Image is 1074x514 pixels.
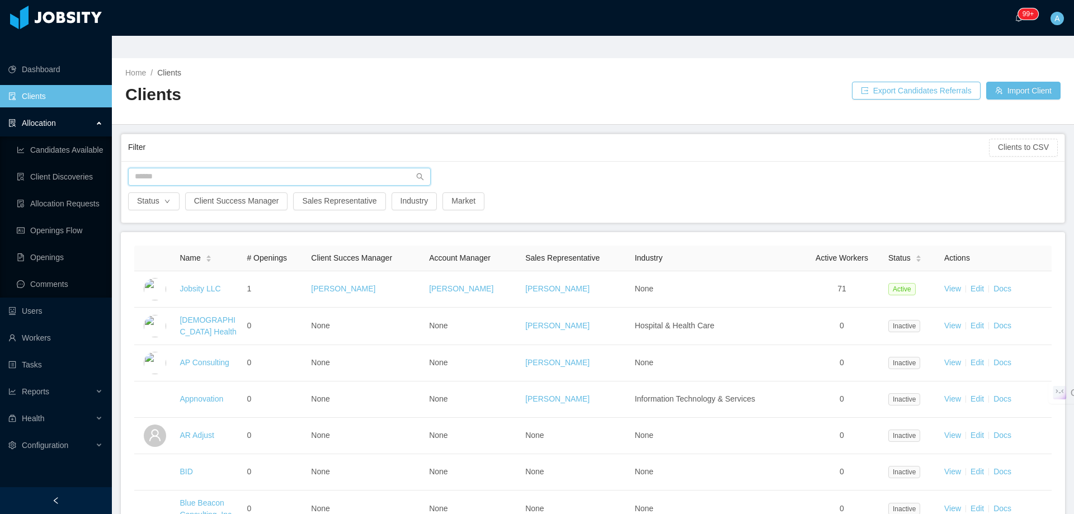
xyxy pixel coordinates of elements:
i: icon: medicine-box [8,414,16,422]
a: BID [180,467,192,476]
button: Client Success Manager [185,192,288,210]
span: Status [888,252,911,264]
span: A [1054,12,1059,25]
a: icon: file-doneAllocation Requests [17,192,103,215]
span: Inactive [888,320,920,332]
i: icon: caret-up [915,253,921,257]
a: View [944,504,961,513]
span: Active [888,283,916,295]
a: AP Consulting [180,358,229,367]
td: 0 [242,308,307,345]
a: icon: auditClients [8,85,103,107]
span: Inactive [888,430,920,442]
span: # Openings [247,253,287,262]
i: icon: user [148,428,162,442]
td: 0 [800,418,884,454]
button: Market [442,192,484,210]
span: None [429,321,447,330]
span: None [635,467,653,476]
img: 6a98c4f0-fa44-11e7-92f0-8dd2fe54cc72_5a5e2f7bcfdbd-400w.png [144,461,166,483]
a: [PERSON_NAME] [525,358,590,367]
a: icon: file-textOpenings [17,246,103,268]
a: [PERSON_NAME] [525,321,590,330]
td: 0 [800,345,884,381]
span: Information Technology & Services [635,394,755,403]
img: dc41d540-fa30-11e7-b498-73b80f01daf1_657caab8ac997-400w.png [144,278,166,300]
span: None [635,358,653,367]
a: View [944,358,961,367]
i: icon: caret-down [915,258,921,261]
span: / [150,68,153,77]
span: None [635,431,653,440]
span: None [311,358,329,367]
div: Sort [915,253,922,261]
button: icon: usergroup-addImport Client [986,82,1061,100]
a: [DEMOGRAPHIC_DATA] Health [180,315,236,336]
a: View [944,431,961,440]
a: icon: robotUsers [8,300,103,322]
i: icon: caret-up [205,253,211,257]
span: None [311,431,329,440]
button: icon: exportExport Candidates Referrals [852,82,981,100]
a: View [944,394,961,403]
button: Clients to CSV [989,139,1058,157]
span: Industry [635,253,663,262]
span: Inactive [888,466,920,478]
a: icon: idcardOpenings Flow [17,219,103,242]
td: 0 [800,454,884,491]
a: [PERSON_NAME] [429,284,493,293]
a: icon: profileTasks [8,353,103,376]
td: 0 [242,345,307,381]
a: Edit [971,467,984,476]
a: icon: pie-chartDashboard [8,58,103,81]
span: Account Manager [429,253,491,262]
span: None [525,467,544,476]
i: icon: setting [8,441,16,449]
i: icon: line-chart [8,388,16,395]
td: 0 [800,308,884,345]
span: Health [22,414,44,423]
span: None [635,284,653,293]
span: None [525,431,544,440]
a: Home [125,68,146,77]
span: Hospital & Health Care [635,321,714,330]
img: 6a96eda0-fa44-11e7-9f69-c143066b1c39_5a5d5161a4f93-400w.png [144,388,166,411]
span: Configuration [22,441,68,450]
a: Appnovation [180,394,223,403]
a: Docs [993,394,1011,403]
span: None [429,431,447,440]
h2: Clients [125,83,593,106]
span: Name [180,252,200,264]
a: Edit [971,321,984,330]
span: None [635,504,653,513]
a: Edit [971,358,984,367]
img: 6a8e90c0-fa44-11e7-aaa7-9da49113f530_5a5d50e77f870-400w.png [144,315,166,337]
a: View [944,467,961,476]
a: Edit [971,284,984,293]
span: None [311,321,329,330]
div: Sort [205,253,212,261]
span: None [429,358,447,367]
span: Allocation [22,119,56,128]
a: Docs [993,467,1011,476]
a: Edit [971,431,984,440]
a: [PERSON_NAME] [311,284,375,293]
a: [PERSON_NAME] [525,284,590,293]
i: icon: solution [8,119,16,127]
span: Inactive [888,393,920,405]
i: icon: left [52,497,60,504]
a: View [944,321,961,330]
span: Inactive [888,357,920,369]
a: [PERSON_NAME] [525,394,590,403]
div: Filter [128,137,989,158]
a: Edit [971,504,984,513]
td: 0 [242,454,307,491]
a: icon: userWorkers [8,327,103,349]
a: Docs [993,358,1011,367]
td: 0 [800,381,884,418]
button: Sales Representative [293,192,385,210]
span: Sales Representative [525,253,600,262]
img: 6a95fc60-fa44-11e7-a61b-55864beb7c96_5a5d513336692-400w.png [144,352,166,374]
i: icon: search [416,173,424,181]
span: Active Workers [816,253,868,262]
